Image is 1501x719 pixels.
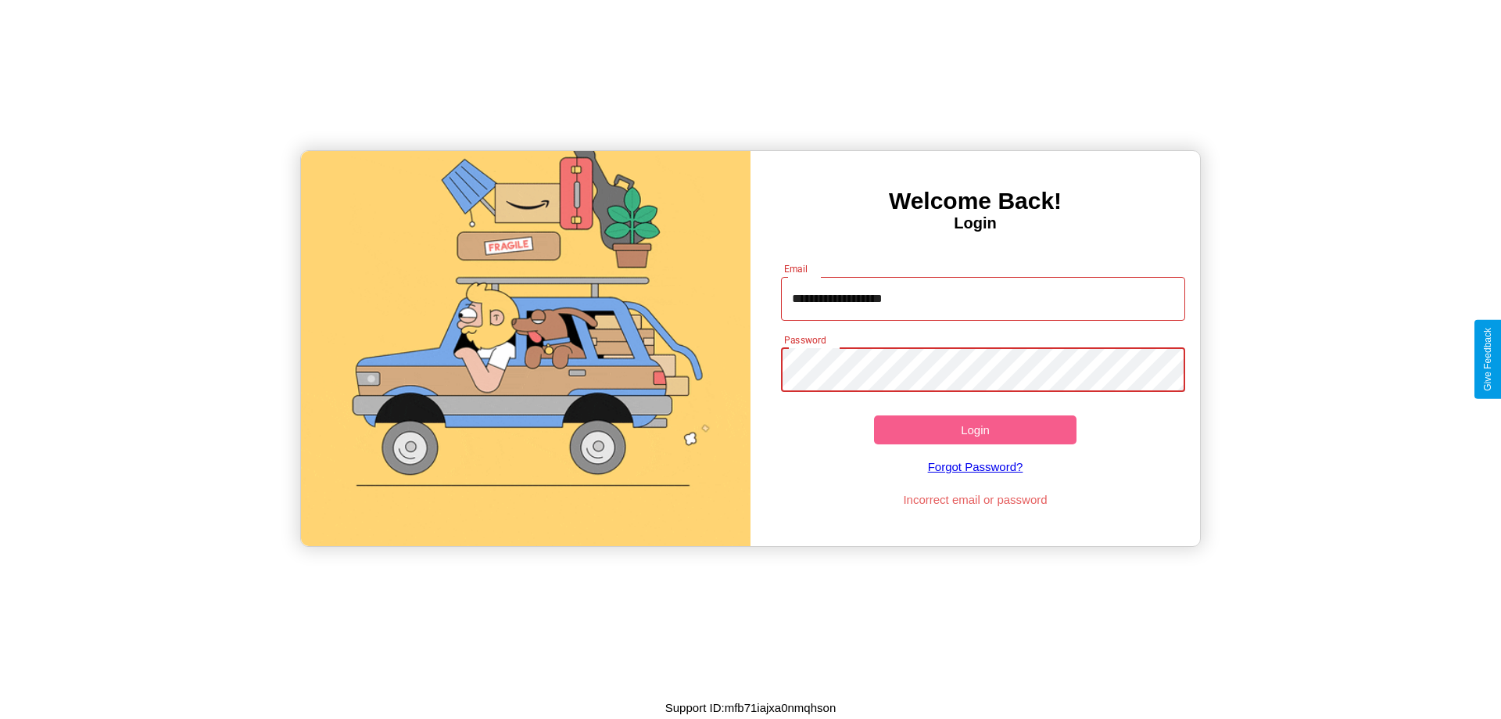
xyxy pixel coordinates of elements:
[773,444,1178,489] a: Forgot Password?
[773,489,1178,510] p: Incorrect email or password
[874,415,1076,444] button: Login
[750,188,1200,214] h3: Welcome Back!
[784,262,808,275] label: Email
[1482,328,1493,391] div: Give Feedback
[301,151,750,546] img: gif
[784,333,826,347] label: Password
[750,214,1200,232] h4: Login
[665,697,836,718] p: Support ID: mfb71iajxa0nmqhson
